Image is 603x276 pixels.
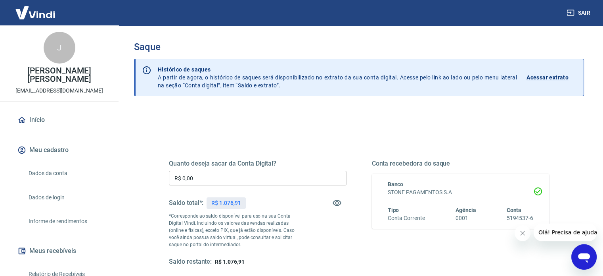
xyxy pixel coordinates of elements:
[506,214,533,222] h6: 5194537-6
[16,141,103,159] button: Meu cadastro
[565,6,593,20] button: Sair
[388,188,534,197] h6: STONE PAGAMENTOS S.A
[515,225,530,241] iframe: Fechar mensagem
[215,259,244,265] span: R$ 1.076,91
[44,32,75,64] div: J
[388,181,404,187] span: Banco
[372,160,549,168] h5: Conta recebedora do saque
[25,189,103,206] a: Dados de login
[134,41,584,52] h3: Saque
[169,212,302,248] p: *Corresponde ao saldo disponível para uso na sua Conta Digital Vindi. Incluindo os valores das ve...
[16,111,103,129] a: Início
[169,199,203,207] h5: Saldo total*:
[534,224,597,241] iframe: Mensagem da empresa
[15,87,103,95] p: [EMAIL_ADDRESS][DOMAIN_NAME]
[25,165,103,181] a: Dados da conta
[388,214,425,222] h6: Conta Corrente
[158,66,517,89] p: A partir de agora, o histórico de saques será disponibilizado no extrato da sua conta digital. Ac...
[5,6,67,12] span: Olá! Precisa de ajuda?
[158,66,517,73] p: Histórico de saques
[10,0,61,25] img: Vindi
[526,66,577,89] a: Acessar extrato
[16,242,103,260] button: Meus recebíveis
[211,199,241,207] p: R$ 1.076,91
[456,214,476,222] h6: 0001
[169,258,212,266] h5: Saldo restante:
[25,213,103,230] a: Informe de rendimentos
[456,207,476,213] span: Agência
[571,244,597,270] iframe: Botão para abrir a janela de mensagens
[388,207,399,213] span: Tipo
[169,160,346,168] h5: Quanto deseja sacar da Conta Digital?
[6,67,112,83] p: [PERSON_NAME] [PERSON_NAME]
[506,207,521,213] span: Conta
[526,73,569,81] p: Acessar extrato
